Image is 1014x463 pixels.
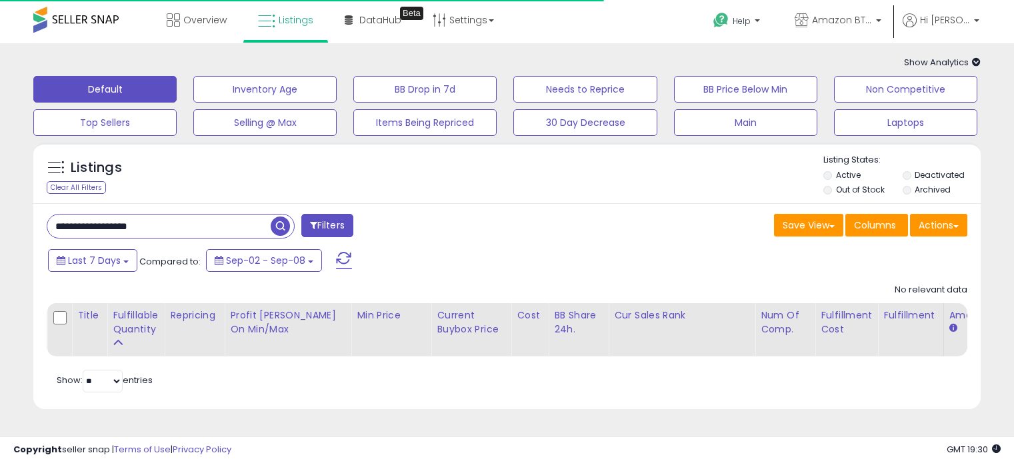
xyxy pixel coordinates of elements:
span: Sep-02 - Sep-08 [226,254,305,267]
span: Listings [279,13,313,27]
span: Hi [PERSON_NAME] [920,13,970,27]
div: Cur Sales Rank [614,308,749,322]
button: Items Being Repriced [353,109,497,136]
button: Actions [910,214,967,236]
button: Inventory Age [193,76,337,103]
label: Active [836,169,861,181]
label: Archived [915,184,951,195]
button: BB Price Below Min [674,76,817,103]
small: Amazon Fees. [949,322,957,334]
button: Top Sellers [33,109,177,136]
div: BB Share 24h. [554,308,603,336]
span: Amazon BTG [812,13,872,27]
button: 30 Day Decrease [513,109,657,136]
div: Clear All Filters [47,181,106,194]
strong: Copyright [13,443,62,456]
span: Overview [183,13,227,27]
th: The percentage added to the cost of goods (COGS) that forms the calculator for Min & Max prices. [225,303,351,356]
button: Filters [301,214,353,237]
div: Repricing [170,308,219,322]
button: Default [33,76,177,103]
span: DataHub [359,13,401,27]
button: Main [674,109,817,136]
div: Fulfillment Cost [821,308,872,336]
div: Profit [PERSON_NAME] on Min/Max [230,308,345,336]
div: Cost [517,308,543,322]
button: Sep-02 - Sep-08 [206,249,322,272]
h5: Listings [71,159,122,177]
button: Needs to Reprice [513,76,657,103]
span: Show: entries [57,374,153,386]
span: Compared to: [139,255,201,268]
button: BB Drop in 7d [353,76,497,103]
div: No relevant data [895,284,967,296]
span: Last 7 Days [68,254,121,267]
p: Listing States: [823,154,981,167]
a: Help [703,2,773,43]
div: Current Buybox Price [437,308,505,336]
div: Fulfillable Quantity [113,308,159,336]
div: Min Price [357,308,425,322]
span: 2025-09-16 19:30 GMT [947,443,1001,456]
button: Selling @ Max [193,109,337,136]
a: Privacy Policy [173,443,231,456]
span: Show Analytics [904,56,981,69]
button: Laptops [834,109,977,136]
div: Tooltip anchor [400,7,423,20]
label: Deactivated [915,169,965,181]
div: Fulfillment [883,308,937,322]
label: Out of Stock [836,184,885,195]
span: Columns [854,219,896,232]
a: Terms of Use [114,443,171,456]
a: Hi [PERSON_NAME] [903,13,979,43]
span: Help [733,15,751,27]
div: Num of Comp. [761,308,809,336]
div: Title [77,308,101,322]
button: Columns [845,214,908,236]
i: Get Help [713,12,729,29]
button: Last 7 Days [48,249,137,272]
div: seller snap | | [13,444,231,456]
button: Save View [774,214,843,236]
button: Non Competitive [834,76,977,103]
